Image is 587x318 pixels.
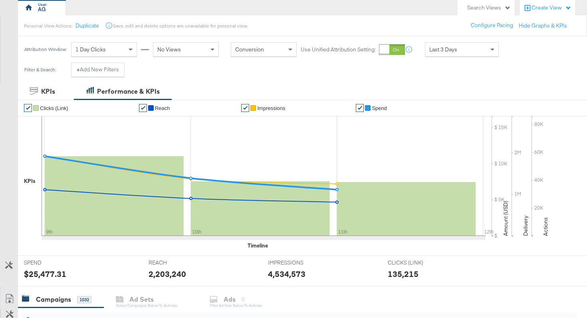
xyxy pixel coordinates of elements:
[24,268,66,280] div: $25,477.31
[113,23,248,29] div: Save, edit and delete options are unavailable for personal view.
[36,295,71,304] div: Campaigns
[241,104,249,112] a: ✔
[149,259,208,267] span: REACH
[77,296,91,303] div: 1032
[155,105,170,111] span: Reach
[139,104,147,112] a: ✔
[235,46,264,53] span: Conversion
[24,104,32,112] a: ✔
[24,47,67,52] div: Attribution Window:
[24,259,84,267] span: SPEND
[41,87,55,96] div: KPIs
[531,4,571,12] div: Create View
[75,46,106,53] span: 1 Day Clicks
[268,268,305,280] div: 4,534,573
[502,201,509,236] text: Amount (USD)
[24,23,72,29] div: Personal View Actions:
[372,105,387,111] span: Spend
[356,104,364,112] a: ✔
[75,22,99,29] button: Duplicate
[157,46,181,53] span: No Views
[38,6,46,13] div: AG
[465,18,519,33] button: Configure Pacing
[149,268,186,280] div: 2,203,240
[71,63,125,77] button: +Add New Filters
[388,268,418,280] div: 135,215
[24,67,56,73] div: Filter & Search:
[429,46,457,53] span: Last 3 Days
[24,177,36,185] div: KPIs
[77,66,80,73] strong: +
[97,87,160,96] div: Performance & KPIs
[519,22,567,29] button: Hide Graphs & KPIs
[467,4,511,12] div: Search Views
[268,259,328,267] span: IMPRESSIONS
[248,242,268,249] div: Timeline
[388,259,448,267] span: CLICKS (LINK)
[542,217,549,236] text: Actions
[257,105,285,111] span: Impressions
[301,46,376,53] label: Use Unified Attribution Setting:
[40,105,68,111] span: Clicks (Link)
[522,216,529,236] text: Delivery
